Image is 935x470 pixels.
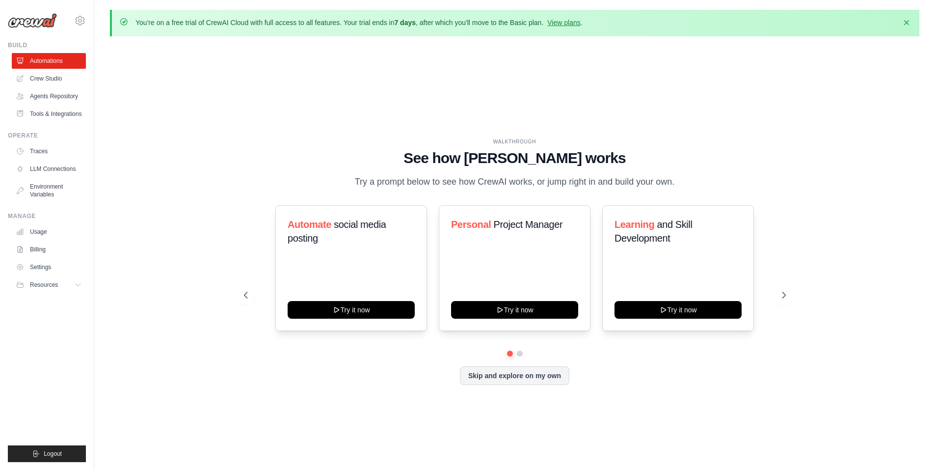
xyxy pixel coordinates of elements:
div: Build [8,41,86,49]
a: LLM Connections [12,161,86,177]
button: Try it now [614,301,742,319]
button: Resources [12,277,86,293]
div: Manage [8,212,86,220]
span: Personal [451,219,491,230]
a: Tools & Integrations [12,106,86,122]
button: Logout [8,445,86,462]
span: Resources [30,281,58,289]
strong: 7 days [394,19,416,27]
div: WALKTHROUGH [244,138,786,145]
p: You're on a free trial of CrewAI Cloud with full access to all features. Your trial ends in , aft... [135,18,583,28]
a: Environment Variables [12,179,86,202]
img: Logo [8,13,57,28]
p: Try a prompt below to see how CrewAI works, or jump right in and build your own. [350,175,680,189]
div: Operate [8,132,86,139]
a: Billing [12,242,86,257]
a: Crew Studio [12,71,86,86]
a: Usage [12,224,86,240]
button: Try it now [288,301,415,319]
span: Logout [44,450,62,458]
span: social media posting [288,219,386,244]
a: Automations [12,53,86,69]
a: View plans [547,19,580,27]
h1: See how [PERSON_NAME] works [244,149,786,167]
span: Automate [288,219,331,230]
span: and Skill Development [614,219,692,244]
button: Skip and explore on my own [460,366,569,385]
a: Settings [12,259,86,275]
button: Try it now [451,301,578,319]
span: Learning [614,219,654,230]
span: Project Manager [493,219,562,230]
a: Traces [12,143,86,159]
a: Agents Repository [12,88,86,104]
